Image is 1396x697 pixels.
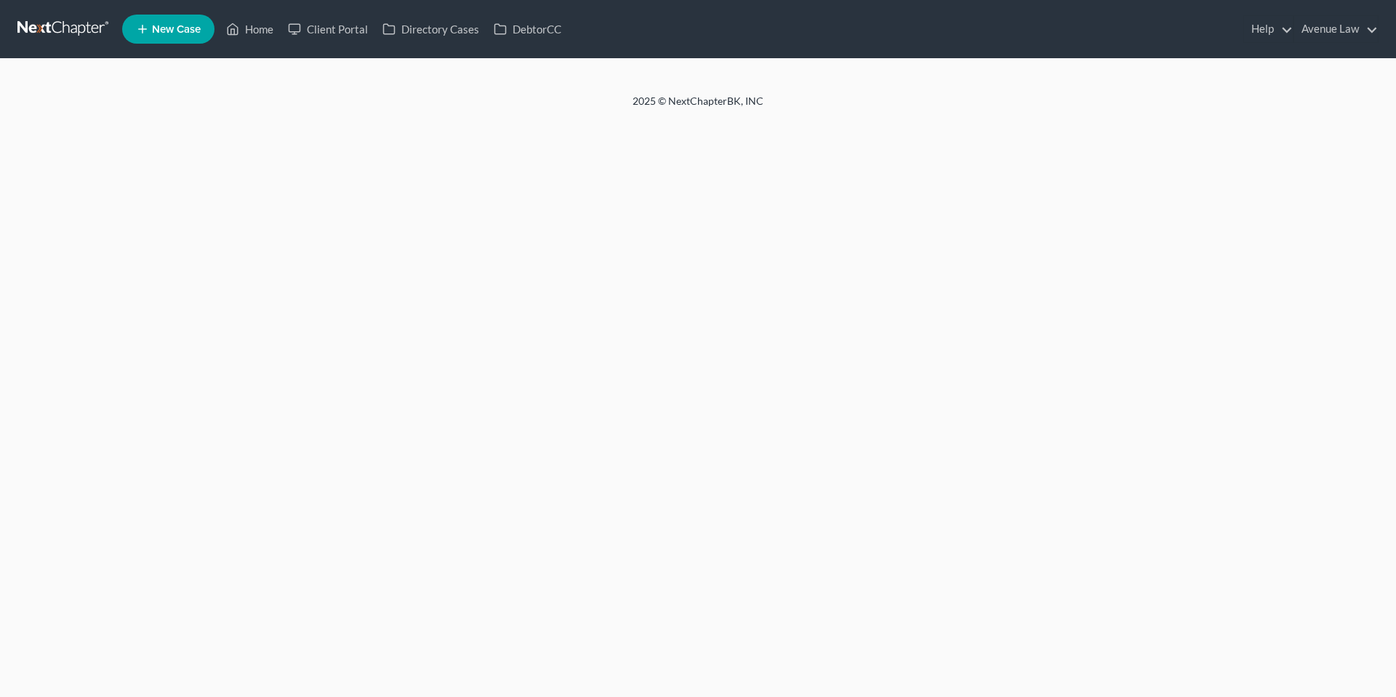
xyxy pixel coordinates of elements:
a: Directory Cases [375,16,486,42]
a: Home [219,16,281,42]
a: DebtorCC [486,16,569,42]
new-legal-case-button: New Case [122,15,214,44]
a: Avenue Law [1294,16,1378,42]
a: Help [1244,16,1293,42]
div: 2025 © NextChapterBK, INC [284,94,1112,120]
a: Client Portal [281,16,375,42]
